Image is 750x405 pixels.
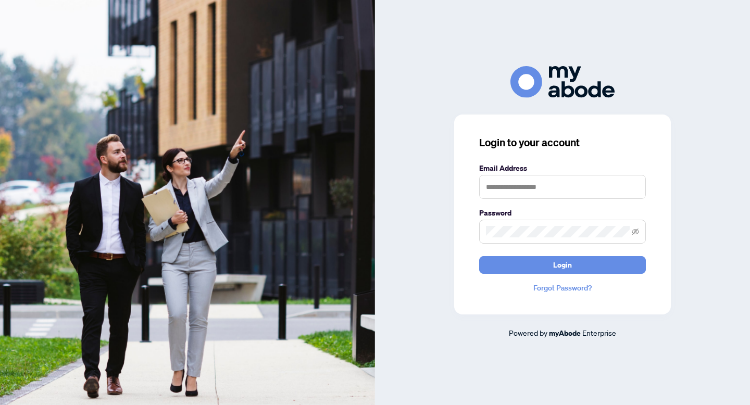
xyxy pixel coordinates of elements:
[479,256,646,274] button: Login
[479,207,646,219] label: Password
[479,135,646,150] h3: Login to your account
[632,228,639,235] span: eye-invisible
[510,66,615,98] img: ma-logo
[549,327,581,339] a: myAbode
[582,328,616,337] span: Enterprise
[509,328,547,337] span: Powered by
[479,282,646,294] a: Forgot Password?
[553,257,572,273] span: Login
[479,162,646,174] label: Email Address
